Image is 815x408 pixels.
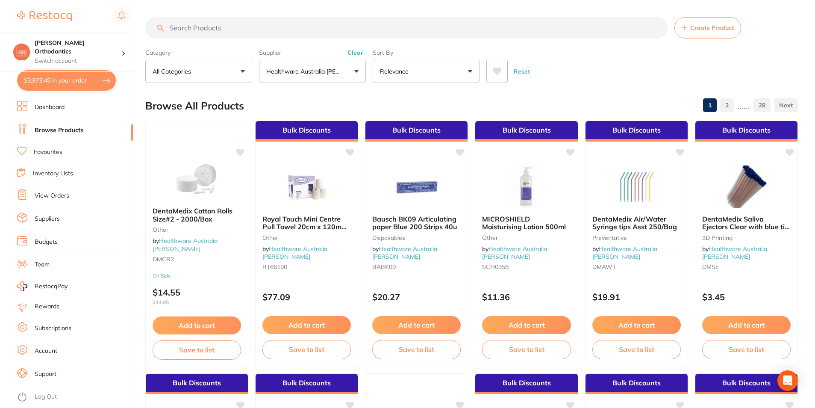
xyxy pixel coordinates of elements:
a: Healthware Australia [PERSON_NAME] [372,245,437,260]
button: Save to list [702,340,791,359]
img: MICROSHIELD Moisturising Lotion 500ml [499,166,554,208]
div: Bulk Discounts [256,374,358,394]
a: 1 [703,97,717,114]
h4: Harris Orthodontics [35,39,121,56]
b: Royal Touch Mini Centre Pull Towel 20cm x 120m 12/Carton [262,215,351,231]
button: Save to list [153,340,241,359]
div: Open Intercom Messenger [777,370,798,391]
span: DentaMedix Air/Water Syringe tips Asst 250/Bag [592,215,677,231]
p: Healthware Australia [PERSON_NAME] [266,67,344,76]
a: Rewards [35,302,59,311]
div: Bulk Discounts [256,121,358,142]
button: Healthware Australia [PERSON_NAME] [259,60,366,83]
a: Account [35,347,57,355]
button: Save to list [592,340,681,359]
input: Search Products [145,17,668,38]
button: All Categories [145,60,252,83]
span: by [262,245,327,260]
p: All Categories [153,67,194,76]
a: Support [35,370,56,378]
span: DMAWT [592,263,616,271]
span: RT66190 [262,263,287,271]
a: Healthware Australia [PERSON_NAME] [262,245,327,260]
p: $14.55 [153,287,241,305]
div: Bulk Discounts [365,121,468,142]
a: View Orders [35,192,69,200]
small: Disposables [372,234,461,241]
small: other [262,234,351,241]
a: Restocq Logo [17,6,72,26]
a: Healthware Australia [PERSON_NAME] [702,245,767,260]
div: Bulk Discounts [586,374,688,394]
span: by [153,237,218,252]
button: Add to cart [372,316,461,334]
small: On Sale [153,273,241,279]
span: DMSE [702,263,719,271]
a: Budgets [35,238,58,246]
p: Relevance [380,67,412,76]
label: Supplier [259,49,366,56]
button: Add to cart [702,316,791,334]
small: Preventative [592,234,681,241]
img: Harris Orthodontics [13,44,30,60]
h2: Browse All Products [145,100,244,112]
span: SCH0358 [482,263,509,271]
a: Suppliers [35,215,60,223]
span: RestocqPay [35,282,68,291]
button: $3,973.45 in your order [17,70,116,91]
div: Bulk Discounts [695,374,797,394]
img: Restocq Logo [17,11,72,21]
b: Bausch BK09 Articulating paper Blue 200 Strips 40u [372,215,461,231]
span: MICROSHIELD Moisturising Lotion 500ml [482,215,566,231]
small: other [153,226,241,233]
span: by [482,245,547,260]
span: Create Product [690,24,734,31]
p: ...... [737,101,750,110]
div: Bulk Discounts [475,121,577,142]
a: Team [35,260,50,269]
img: DentaMedix Cotton Rolls Size#2 - 2000/Box [169,157,225,200]
small: other [482,234,571,241]
div: Bulk Discounts [475,374,577,394]
span: DentaMedix Cotton Rolls Size#2 - 2000/Box [153,207,232,223]
button: Add to cart [262,316,351,334]
img: RestocqPay [17,281,27,291]
a: Browse Products [35,126,83,135]
span: by [592,245,657,260]
button: Relevance [373,60,480,83]
span: BABK09 [372,263,396,271]
a: 28 [753,97,771,114]
a: Inventory Lists [33,169,73,178]
button: Log Out [17,390,130,404]
label: Category [145,49,252,56]
button: Reset [511,60,533,83]
button: Add to cart [153,316,241,334]
span: DentaMedix Saliva Ejectors Clear with blue tip 100/Bag [702,215,790,239]
label: Sort By [373,49,480,56]
a: Healthware Australia [PERSON_NAME] [153,237,218,252]
small: 3D Printing [702,234,791,241]
a: Log Out [35,393,57,401]
p: $77.09 [262,292,351,302]
span: DMCR2 [153,255,174,263]
div: Bulk Discounts [146,374,248,394]
img: Royal Touch Mini Centre Pull Towel 20cm x 120m 12/Carton [279,166,335,208]
button: Add to cart [482,316,571,334]
button: Save to list [372,340,461,359]
button: Create Product [674,17,741,38]
button: Save to list [262,340,351,359]
b: DentaMedix Saliva Ejectors Clear with blue tip 100/Bag [702,215,791,231]
button: Add to cart [592,316,681,334]
span: by [372,245,437,260]
span: by [702,245,767,260]
div: Bulk Discounts [586,121,688,142]
a: 2 [720,97,734,114]
span: Royal Touch Mini Centre Pull Towel 20cm x 120m 12/[GEOGRAPHIC_DATA] [262,215,347,239]
button: Clear [345,49,366,56]
span: $14.05 [153,299,241,305]
a: Favourites [34,148,62,157]
b: MICROSHIELD Moisturising Lotion 500ml [482,215,571,231]
b: DentaMedix Cotton Rolls Size#2 - 2000/Box [153,207,241,223]
img: Bausch BK09 Articulating paper Blue 200 Strips 40u [389,166,444,208]
a: Healthware Australia [PERSON_NAME] [482,245,547,260]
